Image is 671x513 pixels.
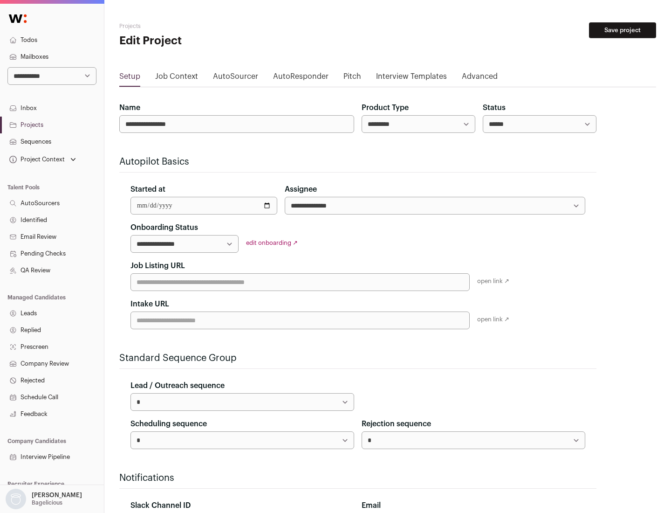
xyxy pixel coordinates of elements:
[213,71,258,86] a: AutoSourcer
[273,71,329,86] a: AutoResponder
[7,156,65,163] div: Project Context
[285,184,317,195] label: Assignee
[155,71,198,86] a: Job Context
[130,298,169,310] label: Intake URL
[130,418,207,430] label: Scheduling sequence
[119,22,298,30] h2: Projects
[119,34,298,49] h1: Edit Project
[246,240,298,246] a: edit onboarding ↗
[362,418,431,430] label: Rejection sequence
[376,71,447,86] a: Interview Templates
[32,499,62,506] p: Bagelicious
[119,352,596,365] h2: Standard Sequence Group
[362,102,409,113] label: Product Type
[130,500,191,511] label: Slack Channel ID
[130,222,198,233] label: Onboarding Status
[7,153,78,166] button: Open dropdown
[4,9,32,28] img: Wellfound
[4,489,84,509] button: Open dropdown
[119,71,140,86] a: Setup
[589,22,656,38] button: Save project
[130,380,225,391] label: Lead / Outreach sequence
[343,71,361,86] a: Pitch
[130,260,185,271] label: Job Listing URL
[6,489,26,509] img: nopic.png
[119,471,596,485] h2: Notifications
[119,102,140,113] label: Name
[32,492,82,499] p: [PERSON_NAME]
[119,155,596,168] h2: Autopilot Basics
[362,500,585,511] div: Email
[462,71,498,86] a: Advanced
[130,184,165,195] label: Started at
[483,102,506,113] label: Status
